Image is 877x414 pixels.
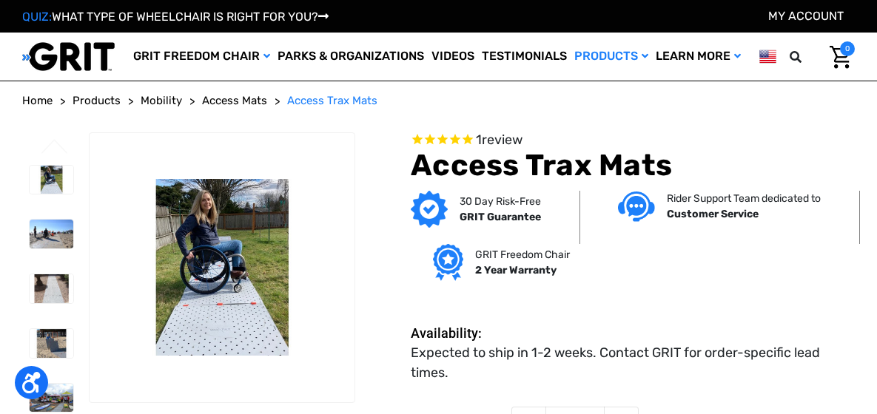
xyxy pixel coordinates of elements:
input: Search [811,41,819,72]
nav: Breadcrumb [22,92,855,109]
span: 1 reviews [476,132,522,148]
a: Learn More [652,33,745,81]
p: Rider Support Team dedicated to [667,191,821,206]
a: Products [571,33,652,81]
a: Access Mats [202,92,267,109]
strong: 2 Year Warranty [475,264,557,276]
span: Access Mats [202,94,267,107]
a: GRIT Freedom Chair [130,33,274,81]
span: Access Trax Mats [287,94,377,107]
img: Cart [830,46,851,69]
strong: GRIT Guarantee [460,211,541,223]
img: GRIT Guarantee [411,191,448,228]
span: Rated 5.0 out of 5 stars 1 reviews [411,132,855,149]
a: Testimonials [478,33,571,81]
span: review [482,132,522,148]
span: Home [22,94,53,107]
a: Home [22,92,53,109]
img: GRIT All-Terrain Wheelchair and Mobility Equipment [22,41,115,72]
a: Parks & Organizations [274,33,428,81]
p: GRIT Freedom Chair [475,247,570,262]
span: Mobility [141,94,182,107]
a: Access Trax Mats [287,92,377,109]
img: Access Trax Mats [30,329,73,358]
span: QUIZ: [22,10,52,24]
a: Mobility [141,92,182,109]
dd: Expected to ship in 1-2 weeks. Contact GRIT for order-specific lead times. [411,343,847,383]
img: Access Trax Mats [30,384,73,413]
a: Account [768,9,844,23]
img: Grit freedom [433,244,463,281]
img: us.png [759,47,776,66]
img: Customer service [618,191,655,222]
a: Products [73,92,121,109]
a: QUIZ:WHAT TYPE OF WHEELCHAIR IS RIGHT FOR YOU? [22,10,329,24]
button: Go to slide 6 of 6 [39,139,70,157]
strong: Customer Service [667,208,759,220]
span: 0 [840,41,855,56]
dt: Availability: [411,323,504,343]
h1: Access Trax Mats [411,148,855,183]
span: Products [73,94,121,107]
img: Access Trax Mats [30,166,73,194]
img: Access Trax Mats [30,220,73,248]
a: Cart with 0 items [819,41,855,72]
img: Access Trax Mats [30,274,73,303]
img: Access Trax Mats [90,179,355,356]
a: Videos [428,33,478,81]
p: 30 Day Risk-Free [460,194,541,209]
